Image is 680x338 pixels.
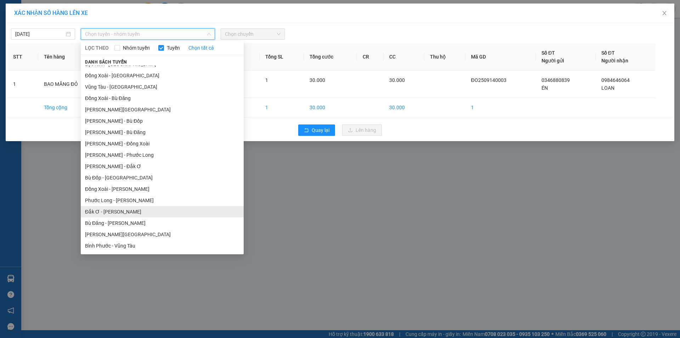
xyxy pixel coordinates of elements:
[304,98,357,117] td: 30.000
[542,58,564,63] span: Người gửi
[384,98,424,117] td: 30.000
[81,59,131,65] span: Danh sách tuyến
[542,85,548,91] span: ÉN
[542,77,570,83] span: 0346880839
[81,70,244,81] li: Đồng Xoài - [GEOGRAPHIC_DATA]
[81,138,244,149] li: [PERSON_NAME] - Đồng Xoài
[601,77,630,83] span: 0984646064
[465,98,536,117] td: 1
[312,126,329,134] span: Quay lại
[81,127,244,138] li: [PERSON_NAME] - Bù Đăng
[7,71,38,98] td: 1
[38,71,106,98] td: BAO MĂNG ĐỎ
[298,124,335,136] button: rollbackQuay lại
[14,10,88,16] span: XÁC NHẬN SỐ HÀNG LÊN XE
[120,44,153,52] span: Nhóm tuyến
[7,43,38,71] th: STT
[465,43,536,71] th: Mã GD
[471,77,506,83] span: ĐO2509140003
[310,77,325,83] span: 30.000
[81,206,244,217] li: Đắk Ơ - [PERSON_NAME]
[654,4,674,23] button: Close
[389,77,405,83] span: 30.000
[384,43,424,71] th: CC
[81,240,244,251] li: Bình Phước - Vũng Tàu
[81,229,244,240] li: [PERSON_NAME][GEOGRAPHIC_DATA]
[662,10,667,16] span: close
[424,43,465,71] th: Thu hộ
[81,172,244,183] li: Bù Đốp - [GEOGRAPHIC_DATA]
[81,149,244,161] li: [PERSON_NAME] - Phước Long
[265,77,268,83] span: 1
[81,104,244,115] li: [PERSON_NAME][GEOGRAPHIC_DATA]
[38,98,106,117] td: Tổng cộng
[601,50,615,56] span: Số ĐT
[38,43,106,71] th: Tên hàng
[601,85,614,91] span: LOAN
[81,115,244,127] li: [PERSON_NAME] - Bù Đốp
[225,29,280,39] span: Chọn chuyến
[304,43,357,71] th: Tổng cước
[85,44,109,52] span: LỌC THEO
[85,29,211,39] span: Chọn tuyến - nhóm tuyến
[260,43,304,71] th: Tổng SL
[304,128,309,133] span: rollback
[81,81,244,93] li: Vũng Tàu - [GEOGRAPHIC_DATA]
[542,50,555,56] span: Số ĐT
[601,58,628,63] span: Người nhận
[188,44,214,52] a: Chọn tất cả
[15,30,64,38] input: 14/09/2025
[207,32,211,36] span: down
[81,217,244,229] li: Bù Đăng - [PERSON_NAME]
[81,161,244,172] li: [PERSON_NAME] - Đắk Ơ
[164,44,183,52] span: Tuyến
[81,183,244,195] li: Đồng Xoài - [PERSON_NAME]
[260,98,304,117] td: 1
[81,93,244,104] li: Đồng Xoài - Bù Đăng
[342,124,382,136] button: uploadLên hàng
[357,43,384,71] th: CR
[81,195,244,206] li: Phước Long - [PERSON_NAME]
